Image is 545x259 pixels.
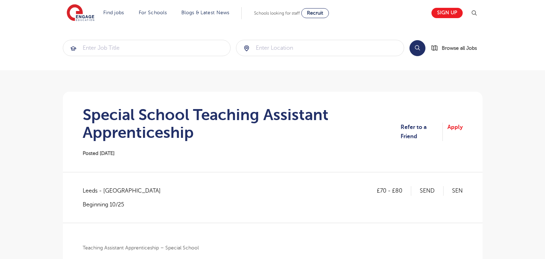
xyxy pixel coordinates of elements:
[67,4,94,22] img: Engage Education
[83,106,401,141] h1: Special School Teaching Assistant Apprenticeship
[452,186,463,195] p: SEN
[431,44,483,52] a: Browse all Jobs
[442,44,477,52] span: Browse all Jobs
[301,8,329,18] a: Recruit
[307,10,323,16] span: Recruit
[254,11,300,16] span: Schools looking for staff
[401,123,443,141] a: Refer to a Friend
[83,151,115,156] span: Posted [DATE]
[139,10,167,15] a: For Schools
[447,123,463,141] a: Apply
[83,186,168,195] span: Leeds - [GEOGRAPHIC_DATA]
[83,201,168,209] p: Beginning 10/25
[409,40,425,56] button: Search
[236,40,404,56] input: Submit
[63,40,231,56] input: Submit
[420,186,444,195] p: SEND
[83,245,199,250] b: Teaching Assistant Apprenticeship – Special School
[103,10,124,15] a: Find jobs
[431,8,463,18] a: Sign up
[377,186,411,195] p: £70 - £80
[181,10,230,15] a: Blogs & Latest News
